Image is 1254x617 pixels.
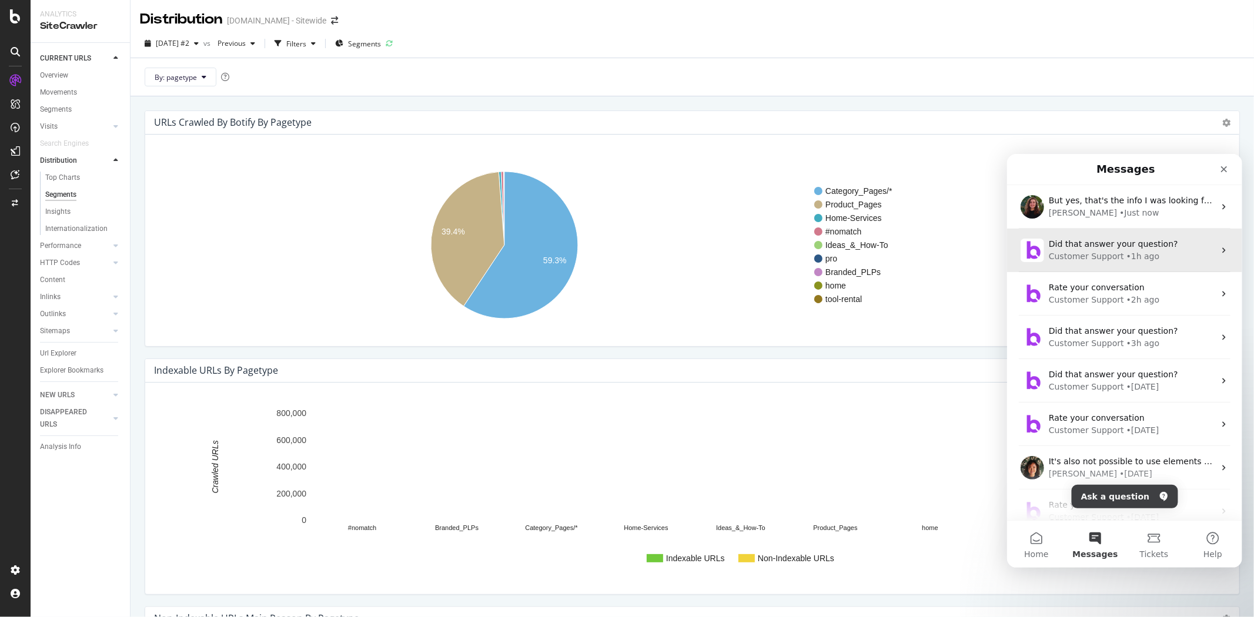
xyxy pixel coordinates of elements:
button: Filters [270,34,320,53]
text: Category_Pages/* [525,525,578,532]
a: Distribution [40,155,110,167]
span: Help [196,396,215,404]
text: 39.4% [442,227,465,237]
button: By: pagetype [145,68,216,86]
h4: Indexable URLs by pagetype [154,363,278,378]
div: Overview [40,69,68,82]
a: Outlinks [40,308,110,320]
div: Segments [40,103,72,116]
text: 59.3% [543,256,567,265]
a: Movements [40,86,122,99]
text: Non-Indexable URLs [758,554,834,563]
text: Home-Services [825,213,882,223]
img: Profile image for Customer Support [14,259,37,282]
a: Sitemaps [40,325,110,337]
div: Inlinks [40,291,61,303]
text: Branded_PLPs [435,525,479,532]
span: But yes, that's the info I was looking for. [PERSON_NAME] a lot [PERSON_NAME]. [GEOGRAPHIC_DATA] [42,42,462,51]
span: Messages [65,396,111,404]
div: Customer Support [42,357,117,370]
text: #nomatch [825,227,861,236]
div: Customer Support [42,270,117,283]
div: HTTP Codes [40,257,80,269]
div: • 3h ago [119,183,153,196]
span: By: pagetype [155,72,197,82]
div: Distribution [140,9,222,29]
text: Ideas_&_How-To [716,525,765,532]
div: Top Charts [45,172,80,184]
div: Search Engines [40,138,89,150]
a: Segments [45,189,122,201]
button: [DATE] #2 [140,34,203,53]
div: Analysis Info [40,441,81,453]
text: 600,000 [276,435,306,445]
div: CURRENT URLS [40,52,91,65]
div: Sitemaps [40,325,70,337]
text: Crawled URLs [210,441,220,494]
text: Product_Pages [825,200,882,209]
span: Rate your conversation [42,129,138,138]
div: Analytics [40,9,121,19]
div: Movements [40,86,77,99]
svg: A chart. [155,153,1220,337]
div: Outlinks [40,308,66,320]
button: Previous [213,34,260,53]
div: Internationalization [45,223,108,235]
a: Url Explorer [40,347,122,360]
img: Profile image for Customer Support [14,346,37,369]
span: Tickets [133,396,162,404]
img: Profile image for Customer Support [14,172,37,195]
text: tool-rental [825,294,862,304]
img: Profile image for Customer Support [14,215,37,239]
img: Profile image for Customer Support [14,128,37,152]
div: Segments [45,189,76,201]
div: Explorer Bookmarks [40,364,103,377]
span: Did that answer your question? [42,216,171,225]
text: 800,000 [276,409,306,418]
a: Insights [45,206,122,218]
div: • Just now [112,53,152,65]
text: Home-Services [624,525,668,532]
text: Product_Pages [813,525,858,532]
a: Search Engines [40,138,101,150]
div: [PERSON_NAME] [42,53,110,65]
a: Segments [40,103,122,116]
a: HTTP Codes [40,257,110,269]
img: Profile image for Jenny [14,302,37,326]
div: Filters [286,39,306,49]
text: 0 [302,516,306,525]
text: 200,000 [276,489,306,498]
div: Distribution [40,155,77,167]
div: • 2h ago [119,140,153,152]
div: [DOMAIN_NAME] - Sitewide [227,15,326,26]
div: • [DATE] [119,270,152,283]
a: Inlinks [40,291,110,303]
div: Content [40,274,65,286]
text: Branded_PLPs [825,267,881,277]
text: #nomatch [348,525,376,532]
span: Did that answer your question? [42,172,171,182]
text: home [922,525,938,532]
a: Top Charts [45,172,122,184]
a: CURRENT URLS [40,52,110,65]
div: • [DATE] [119,227,152,239]
a: Analysis Info [40,441,122,453]
div: • [DATE] [112,314,145,326]
text: home [825,281,846,290]
div: SiteCrawler [40,19,121,33]
div: Customer Support [42,183,117,196]
div: Url Explorer [40,347,76,360]
span: vs [203,38,213,48]
div: Performance [40,240,81,252]
img: Profile image for Customer Support [14,85,37,108]
button: Segments [330,34,386,53]
text: Ideas_&_How-To [825,240,888,250]
button: Ask a question [65,331,171,354]
div: [PERSON_NAME] [42,314,110,326]
svg: A chart. [155,401,1220,585]
a: NEW URLS [40,389,110,401]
